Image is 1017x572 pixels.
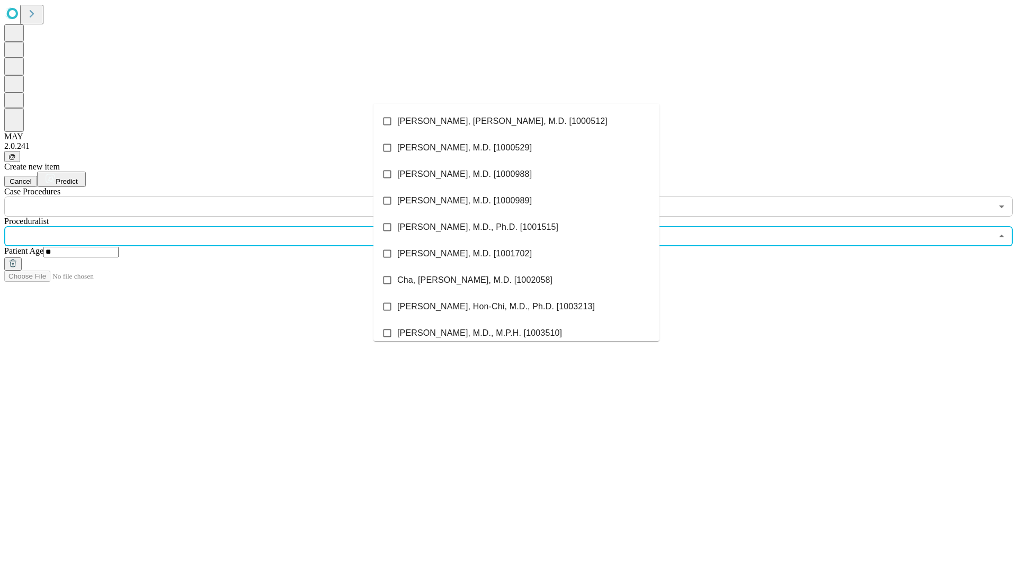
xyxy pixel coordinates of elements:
[4,141,1013,151] div: 2.0.241
[4,151,20,162] button: @
[4,217,49,226] span: Proceduralist
[4,162,60,171] span: Create new item
[8,153,16,160] span: @
[397,247,532,260] span: [PERSON_NAME], M.D. [1001702]
[397,327,562,339] span: [PERSON_NAME], M.D., M.P.H. [1003510]
[4,187,60,196] span: Scheduled Procedure
[397,221,558,234] span: [PERSON_NAME], M.D., Ph.D. [1001515]
[994,199,1009,214] button: Open
[397,168,532,181] span: [PERSON_NAME], M.D. [1000988]
[37,172,86,187] button: Predict
[397,300,595,313] span: [PERSON_NAME], Hon-Chi, M.D., Ph.D. [1003213]
[10,177,32,185] span: Cancel
[397,115,608,128] span: [PERSON_NAME], [PERSON_NAME], M.D. [1000512]
[56,177,77,185] span: Predict
[4,132,1013,141] div: MAY
[4,176,37,187] button: Cancel
[4,246,43,255] span: Patient Age
[397,141,532,154] span: [PERSON_NAME], M.D. [1000529]
[397,194,532,207] span: [PERSON_NAME], M.D. [1000989]
[994,229,1009,244] button: Close
[397,274,552,287] span: Cha, [PERSON_NAME], M.D. [1002058]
